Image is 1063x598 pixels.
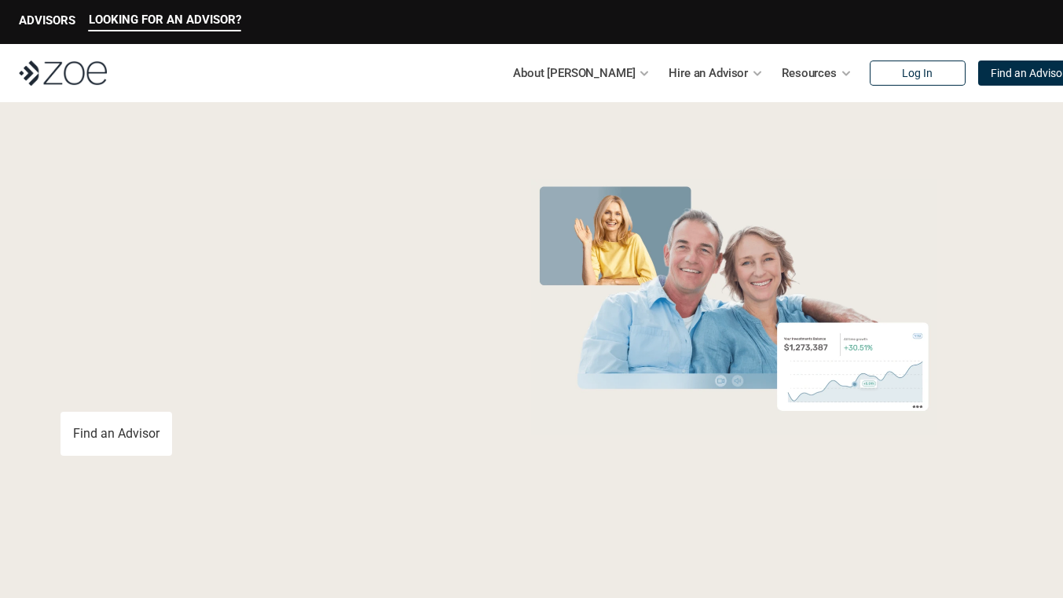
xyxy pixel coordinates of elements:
[870,61,966,86] a: Log In
[516,444,952,453] em: The information in the visuals above is for illustrative purposes only and does not represent an ...
[782,61,837,85] p: Resources
[73,426,159,441] p: Find an Advisor
[669,61,748,85] p: Hire an Advisor
[60,355,466,393] p: You deserve an advisor you can trust. [PERSON_NAME], hire, and invest with vetted, fiduciary, fin...
[902,67,933,80] p: Log In
[60,412,172,456] a: Find an Advisor
[89,13,241,27] p: LOOKING FOR AN ADVISOR?
[19,13,75,28] p: ADVISORS
[60,226,378,339] span: with a Financial Advisor
[60,174,410,234] span: Grow Your Wealth
[513,61,635,85] p: About [PERSON_NAME]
